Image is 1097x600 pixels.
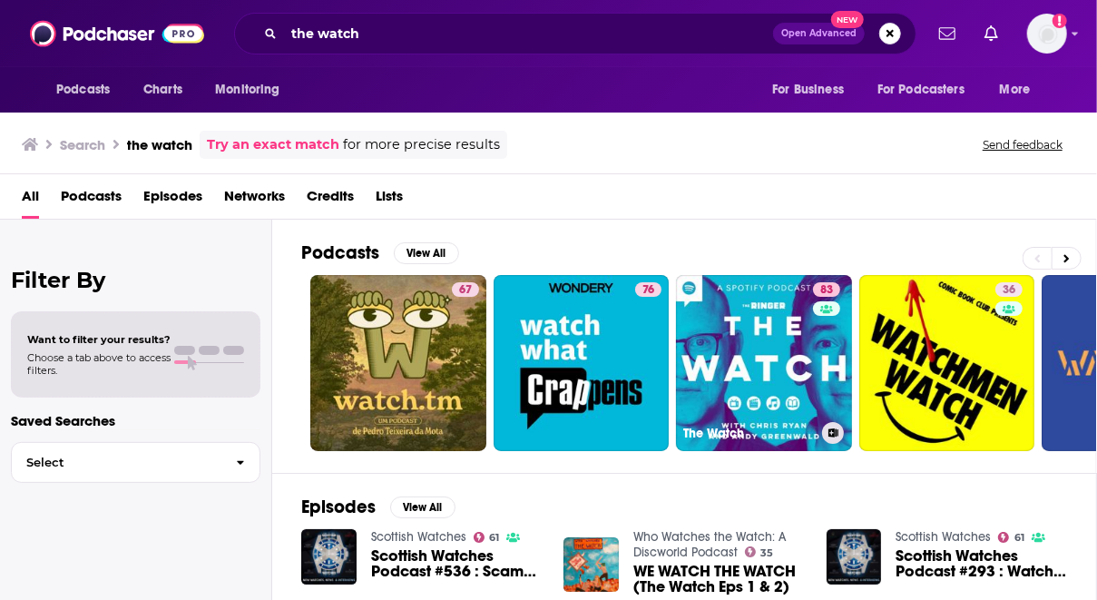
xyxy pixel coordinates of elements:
[1053,14,1067,28] svg: Add a profile image
[633,564,805,595] a: WE WATCH THE WATCH (The Watch Eps 1 & 2)
[371,529,466,545] a: Scottish Watches
[859,275,1035,451] a: 36
[932,18,963,49] a: Show notifications dropdown
[224,182,285,219] a: Networks
[11,267,260,293] h2: Filter By
[977,137,1068,152] button: Send feedback
[772,77,844,103] span: For Business
[27,333,171,346] span: Want to filter your results?
[998,532,1024,543] a: 61
[1000,77,1031,103] span: More
[61,182,122,219] a: Podcasts
[995,282,1023,297] a: 36
[11,412,260,429] p: Saved Searches
[759,73,867,107] button: open menu
[633,529,786,560] a: Who Watches the Watch: A Discworld Podcast
[202,73,303,107] button: open menu
[489,534,499,542] span: 61
[1027,14,1067,54] img: User Profile
[371,548,543,579] a: Scottish Watches Podcast #536 : Scam Watch Busting With Bens Watch Club
[896,548,1067,579] a: Scottish Watches Podcast #293 : Watch News and Our Thoughts On The London Watch Show
[234,13,916,54] div: Search podcasts, credits, & more...
[394,242,459,264] button: View All
[56,77,110,103] span: Podcasts
[390,497,455,518] button: View All
[1003,281,1015,300] span: 36
[1027,14,1067,54] span: Logged in as BrunswickDigital
[376,182,403,219] a: Lists
[635,282,661,297] a: 76
[745,546,774,557] a: 35
[132,73,193,107] a: Charts
[30,16,204,51] img: Podchaser - Follow, Share and Rate Podcasts
[1014,534,1024,542] span: 61
[60,136,105,153] h3: Search
[563,537,619,593] img: WE WATCH THE WATCH (The Watch Eps 1 & 2)
[44,73,133,107] button: open menu
[22,182,39,219] a: All
[310,275,486,451] a: 67
[307,182,354,219] a: Credits
[215,77,279,103] span: Monitoring
[27,351,171,377] span: Choose a tab above to access filters.
[143,182,202,219] a: Episodes
[301,241,379,264] h2: Podcasts
[12,457,221,468] span: Select
[977,18,1005,49] a: Show notifications dropdown
[301,241,459,264] a: PodcastsView All
[343,134,500,155] span: for more precise results
[127,136,192,153] h3: the watch
[474,532,500,543] a: 61
[781,29,857,38] span: Open Advanced
[676,275,852,451] a: 83The Watch
[143,77,182,103] span: Charts
[987,73,1053,107] button: open menu
[866,73,991,107] button: open menu
[683,426,815,441] h3: The Watch
[642,281,654,300] span: 76
[761,549,774,557] span: 35
[301,529,357,585] img: Scottish Watches Podcast #536 : Scam Watch Busting With Bens Watch Club
[207,134,339,155] a: Try an exact match
[773,23,865,44] button: Open AdvancedNew
[877,77,965,103] span: For Podcasters
[452,282,479,297] a: 67
[301,496,455,518] a: EpisodesView All
[820,281,833,300] span: 83
[301,496,376,518] h2: Episodes
[284,19,773,48] input: Search podcasts, credits, & more...
[11,442,260,483] button: Select
[813,282,840,297] a: 83
[459,281,472,300] span: 67
[494,275,670,451] a: 76
[896,529,991,545] a: Scottish Watches
[827,529,882,585] img: Scottish Watches Podcast #293 : Watch News and Our Thoughts On The London Watch Show
[1027,14,1067,54] button: Show profile menu
[831,11,864,28] span: New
